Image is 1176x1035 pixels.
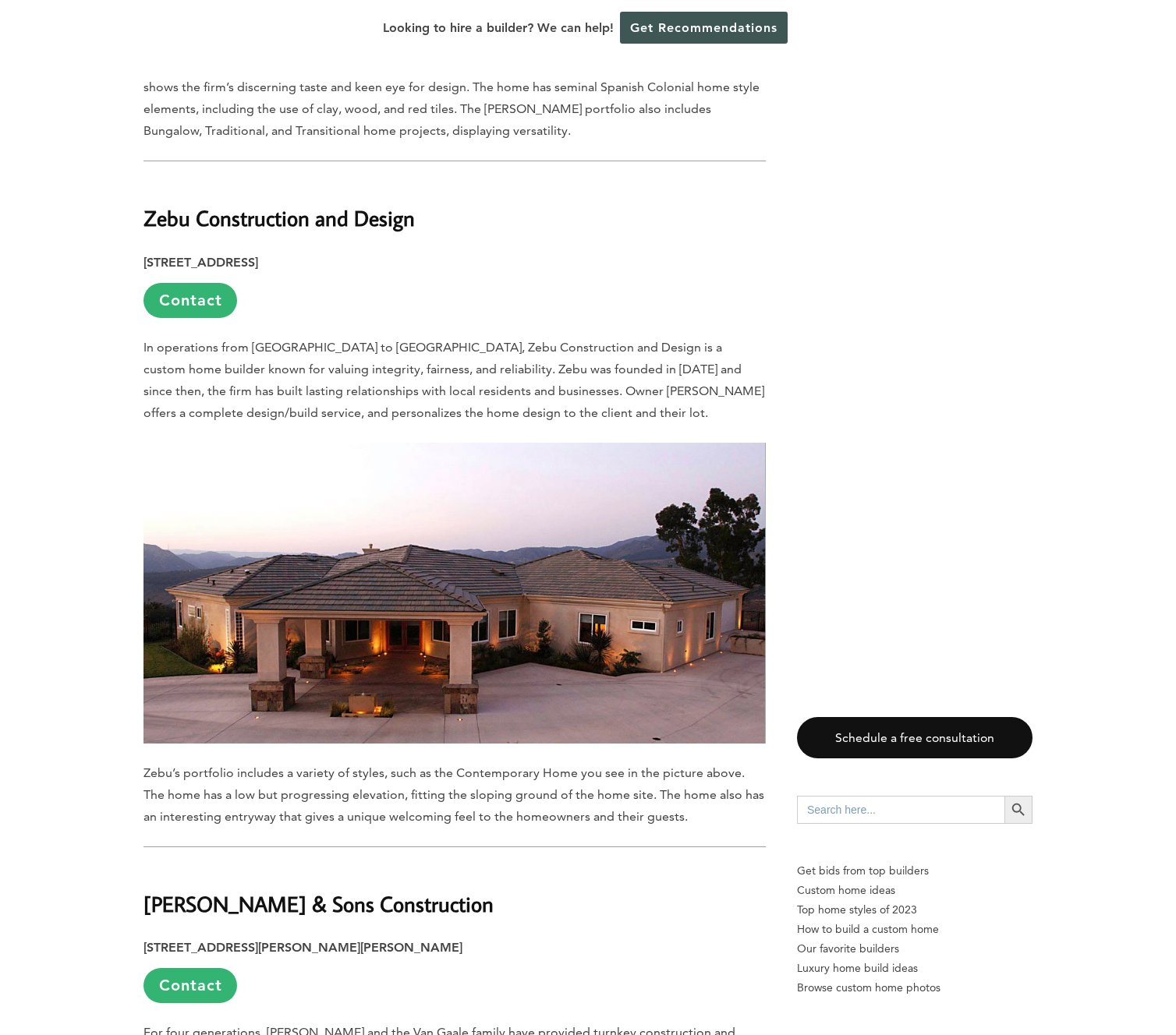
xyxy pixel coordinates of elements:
[143,283,237,318] a: Contact
[143,204,415,231] strong: Zebu Construction and Design
[797,920,1033,939] a: How to build a custom home
[797,900,1033,920] a: Top home styles of 2023
[877,923,1157,1016] iframe: Drift Widget Chat Controller
[797,796,1004,824] input: Search here...
[797,881,1033,900] a: Custom home ideas
[797,717,1033,758] a: Schedule a free consultation
[797,959,1033,978] a: Luxury home build ideas
[797,939,1033,959] a: Our favorite builders
[143,255,258,270] strong: [STREET_ADDRESS]
[797,861,1033,881] p: Get bids from top builders
[620,12,788,44] a: Get Recommendations
[1010,801,1027,818] svg: Search
[143,968,237,1003] a: Contact
[143,762,766,828] p: Zebu’s portfolio includes a variety of styles, such as the Contemporary Home you see in the pictu...
[143,940,462,955] strong: [STREET_ADDRESS][PERSON_NAME][PERSON_NAME]
[143,890,494,917] strong: [PERSON_NAME] & Sons Construction
[143,337,766,424] p: In operations from [GEOGRAPHIC_DATA] to [GEOGRAPHIC_DATA], Zebu Construction and Design is a cust...
[797,978,1033,998] a: Browse custom home photos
